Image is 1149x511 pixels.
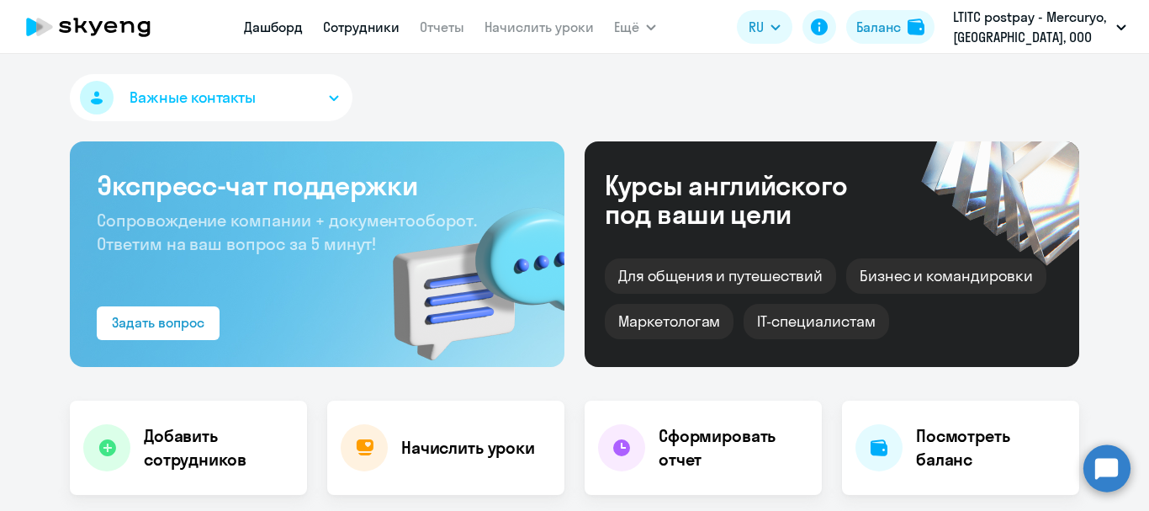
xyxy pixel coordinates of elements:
div: Задать вопрос [112,312,204,333]
p: LTITC postpay - Mercuryo, [GEOGRAPHIC_DATA], ООО [953,7,1109,47]
h4: Сформировать отчет [659,424,808,471]
a: Отчеты [420,19,464,35]
button: LTITC postpay - Mercuryo, [GEOGRAPHIC_DATA], ООО [945,7,1135,47]
button: RU [737,10,792,44]
img: balance [908,19,924,35]
button: Балансbalance [846,10,935,44]
a: Сотрудники [323,19,400,35]
span: Ещё [614,17,639,37]
h3: Экспресс-чат поддержки [97,168,537,202]
a: Дашборд [244,19,303,35]
div: Бизнес и командировки [846,258,1046,294]
div: Курсы английского под ваши цели [605,171,892,228]
div: Для общения и путешествий [605,258,836,294]
div: Маркетологам [605,304,733,339]
button: Важные контакты [70,74,352,121]
button: Задать вопрос [97,306,220,340]
img: bg-img [368,178,564,367]
h4: Начислить уроки [401,436,535,460]
span: Сопровождение компании + документооборот. Ответим на ваш вопрос за 5 минут! [97,210,477,254]
h4: Посмотреть баланс [916,424,1066,471]
span: RU [749,17,764,37]
button: Ещё [614,10,656,44]
span: Важные контакты [130,87,256,109]
a: Начислить уроки [484,19,594,35]
div: Баланс [856,17,901,37]
div: IT-специалистам [744,304,888,339]
h4: Добавить сотрудников [144,424,294,471]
